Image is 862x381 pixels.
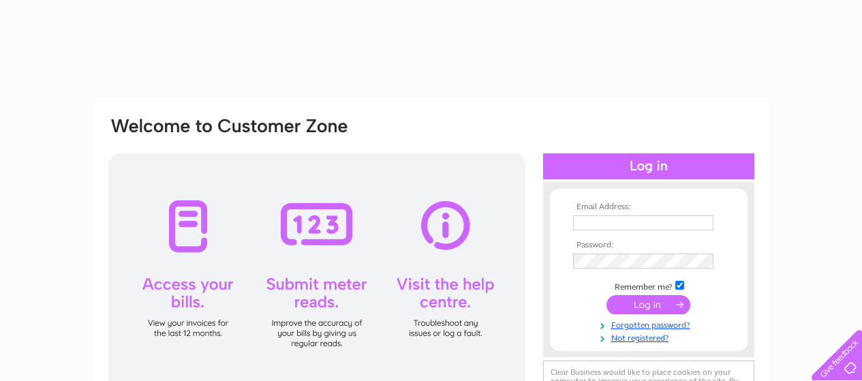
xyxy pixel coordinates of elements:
[570,279,728,292] td: Remember me?
[570,241,728,250] th: Password:
[573,331,728,344] a: Not registered?
[570,202,728,212] th: Email Address:
[606,295,690,314] input: Submit
[573,318,728,331] a: Forgotten password?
